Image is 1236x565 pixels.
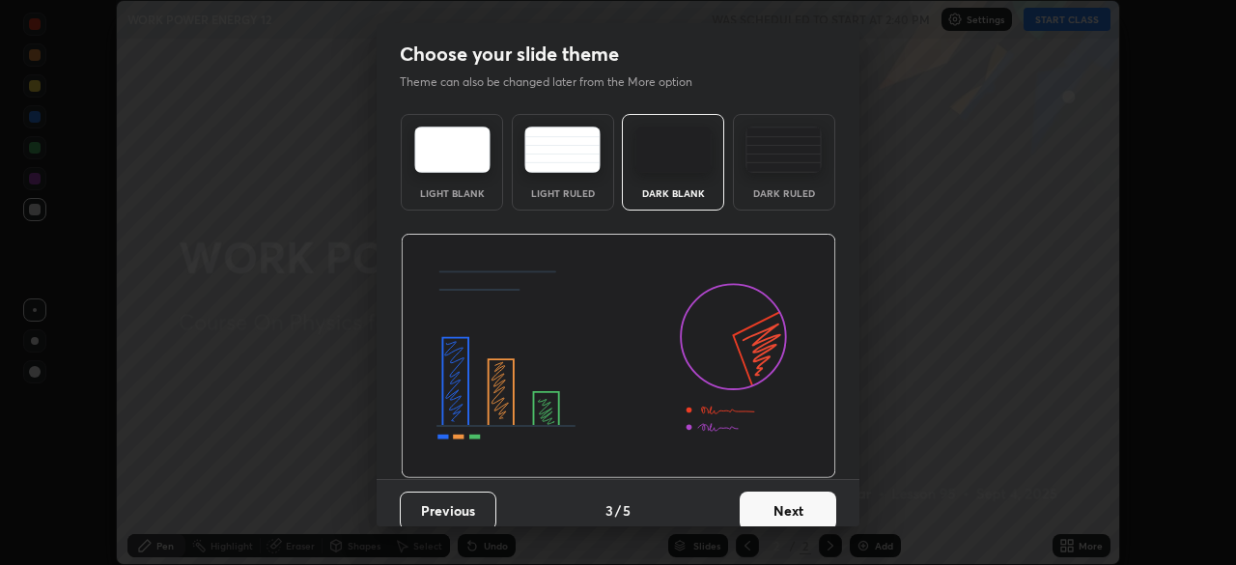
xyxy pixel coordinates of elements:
img: darkThemeBanner.d06ce4a2.svg [401,234,836,479]
p: Theme can also be changed later from the More option [400,73,713,91]
img: darkRuledTheme.de295e13.svg [745,127,822,173]
h2: Choose your slide theme [400,42,619,67]
div: Dark Ruled [745,188,823,198]
div: Dark Blank [634,188,712,198]
h4: / [615,500,621,521]
img: lightRuledTheme.5fabf969.svg [524,127,601,173]
button: Next [740,492,836,530]
button: Previous [400,492,496,530]
div: Light Blank [413,188,491,198]
h4: 5 [623,500,631,521]
img: lightTheme.e5ed3b09.svg [414,127,491,173]
img: darkTheme.f0cc69e5.svg [635,127,712,173]
h4: 3 [605,500,613,521]
div: Light Ruled [524,188,602,198]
